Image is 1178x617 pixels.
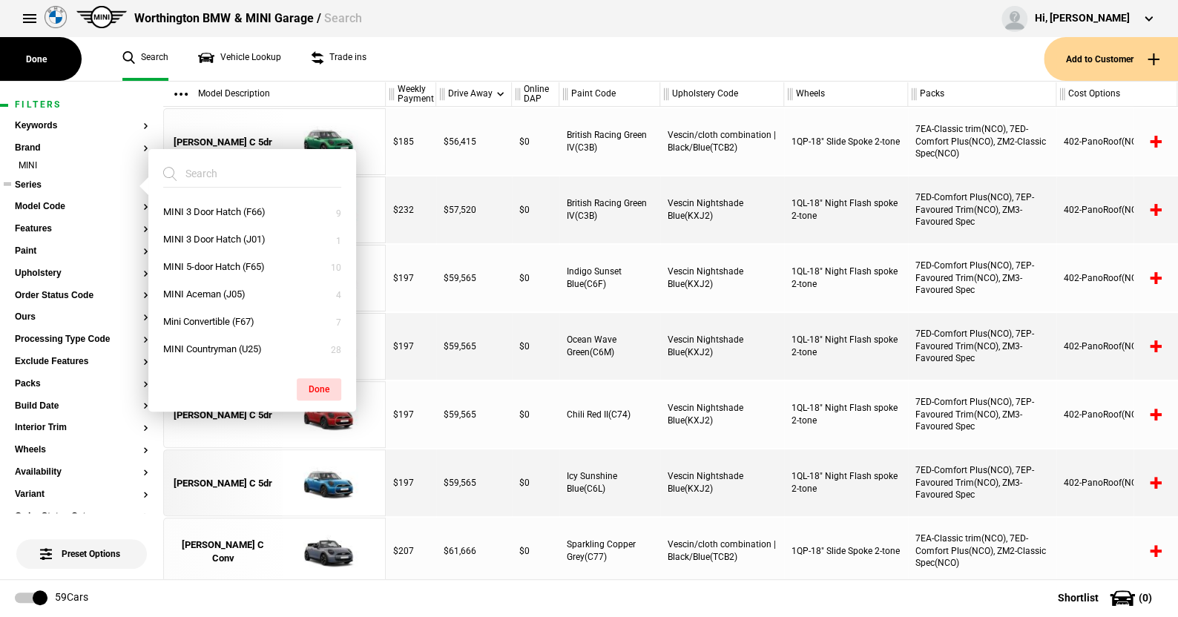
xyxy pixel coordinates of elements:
[15,268,148,279] button: Upholstery
[15,445,148,467] section: Wheels
[274,518,378,585] img: cosySec
[15,489,148,500] button: Variant
[1058,593,1099,603] span: Shortlist
[171,538,274,565] div: [PERSON_NAME] C Conv
[1035,11,1130,26] div: Hi, [PERSON_NAME]
[15,100,148,110] h1: Filters
[436,313,512,380] div: $59,565
[512,313,559,380] div: $0
[512,518,559,584] div: $0
[148,308,356,336] button: Mini Convertible (F67)
[784,518,908,584] div: 1QP-18" Slide Spoke 2-tone
[15,180,148,191] button: Series
[15,357,148,379] section: Exclude Features
[1044,37,1178,81] button: Add to Customer
[274,450,378,517] img: cosySec
[15,224,148,246] section: Features
[784,313,908,380] div: 1QL-18" Night Flash spoke 2-tone
[512,108,559,175] div: $0
[436,82,511,107] div: Drive Away
[559,108,660,175] div: British Racing Green IV(C3B)
[174,409,272,422] div: [PERSON_NAME] C 5dr
[76,6,127,28] img: mini.png
[15,512,148,534] section: Order Status Category
[386,108,436,175] div: $185
[15,423,148,433] button: Interior Trim
[660,518,784,584] div: Vescin/cloth combination | Black/Blue(TCB2)
[436,245,512,311] div: $59,565
[559,82,659,107] div: Paint Code
[1056,176,1177,243] div: 402-PanoRoof(NCO)
[55,590,88,605] div: 59 Cars
[311,37,366,81] a: Trade ins
[1056,449,1177,516] div: 402-PanoRoof(NCO)
[15,159,148,174] li: MINI
[908,82,1056,107] div: Packs
[660,381,784,448] div: Vescin Nightshade Blue(KXJ2)
[908,518,1056,584] div: 7EA-Classic trim(NCO), 7ED-Comfort Plus(NCO), ZM2-Classic Spec(NCO)
[15,357,148,367] button: Exclude Features
[297,378,341,400] button: Done
[436,176,512,243] div: $57,520
[15,121,148,143] section: Keywords
[15,202,148,212] button: Model Code
[436,449,512,516] div: $59,565
[15,268,148,291] section: Upholstery
[43,530,120,559] span: Preset Options
[512,82,559,107] div: Online DAP
[512,245,559,311] div: $0
[660,245,784,311] div: Vescin Nightshade Blue(KXJ2)
[908,313,1056,380] div: 7ED-Comfort Plus(NCO), 7EP-Favoured Trim(NCO), ZM3-Favoured Spec
[45,6,67,28] img: bmw.png
[15,246,148,257] button: Paint
[148,226,356,254] button: MINI 3 Door Hatch (J01)
[163,82,385,107] div: Model Description
[512,449,559,516] div: $0
[1036,579,1178,616] button: Shortlist(0)
[15,291,148,301] button: Order Status Code
[908,245,1056,311] div: 7ED-Comfort Plus(NCO), 7EP-Favoured Trim(NCO), ZM3-Favoured Spec
[174,477,272,490] div: [PERSON_NAME] C 5dr
[386,176,436,243] div: $232
[171,109,274,176] a: [PERSON_NAME] C 5dr
[171,382,274,449] a: [PERSON_NAME] C 5dr
[15,334,148,357] section: Processing Type Code
[174,136,272,149] div: [PERSON_NAME] C 5dr
[274,382,378,449] img: cosySec
[15,121,148,131] button: Keywords
[15,489,148,512] section: Variant
[1056,313,1177,380] div: 402-PanoRoof(NCO)
[15,423,148,445] section: Interior Trim
[436,381,512,448] div: $59,565
[15,401,148,423] section: Build Date
[198,37,281,81] a: Vehicle Lookup
[559,518,660,584] div: Sparkling Copper Grey(C77)
[1056,245,1177,311] div: 402-PanoRoof(NCO)
[512,381,559,448] div: $0
[386,381,436,448] div: $197
[784,381,908,448] div: 1QL-18" Night Flash spoke 2-tone
[122,37,168,81] a: Search
[323,11,361,25] span: Search
[908,108,1056,175] div: 7EA-Classic trim(NCO), 7ED-Comfort Plus(NCO), ZM2-Classic Spec(NCO)
[660,449,784,516] div: Vescin Nightshade Blue(KXJ2)
[15,246,148,268] section: Paint
[1056,381,1177,448] div: 402-PanoRoof(NCO)
[171,450,274,517] a: [PERSON_NAME] C 5dr
[163,160,323,187] input: Search
[908,449,1056,516] div: 7ED-Comfort Plus(NCO), 7EP-Favoured Trim(NCO), ZM3-Favoured Spec
[436,108,512,175] div: $56,415
[512,176,559,243] div: $0
[660,82,783,107] div: Upholstery Code
[15,224,148,234] button: Features
[15,312,148,334] section: Ours
[908,381,1056,448] div: 7ED-Comfort Plus(NCO), 7EP-Favoured Trim(NCO), ZM3-Favoured Spec
[386,313,436,380] div: $197
[15,512,148,522] button: Order Status Category
[134,10,361,27] div: Worthington BMW & MINI Garage /
[148,199,356,226] button: MINI 3 Door Hatch (F66)
[784,108,908,175] div: 1QP-18" Slide Spoke 2-tone
[15,334,148,345] button: Processing Type Code
[436,518,512,584] div: $61,666
[559,381,660,448] div: Chili Red II(C74)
